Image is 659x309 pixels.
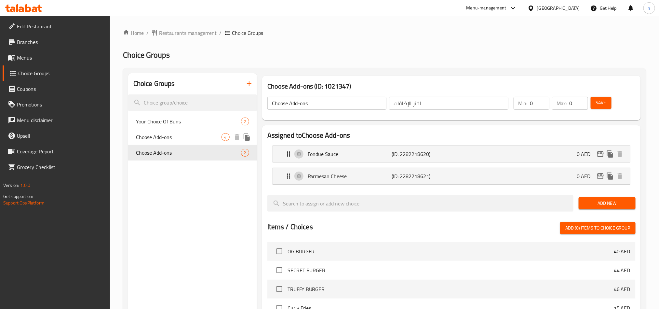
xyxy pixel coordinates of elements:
[267,143,636,165] li: Expand
[17,116,105,124] span: Menu disclaimer
[136,133,222,141] span: Choose Add-ons
[128,94,257,111] input: search
[273,146,630,162] div: Expand
[136,118,241,125] span: Your Choice Of Buns
[241,118,249,125] div: Choices
[605,171,615,181] button: duplicate
[17,101,105,108] span: Promotions
[128,129,257,145] div: Choose Add-ons4deleteduplicate
[17,85,105,93] span: Coupons
[17,163,105,171] span: Grocery Checklist
[392,172,448,180] p: (ID: 2282218621)
[273,282,286,296] span: Select choice
[3,199,45,207] a: Support.OpsPlatform
[128,114,257,129] div: Your Choice Of Buns2
[18,69,105,77] span: Choice Groups
[3,128,110,144] a: Upsell
[232,29,263,37] span: Choice Groups
[648,5,651,12] span: n
[232,132,242,142] button: delete
[596,171,605,181] button: edit
[614,285,630,293] p: 46 AED
[614,266,630,274] p: 44 AED
[577,150,596,158] p: 0 AED
[267,165,636,187] li: Expand
[273,168,630,184] div: Expand
[579,197,636,209] button: Add New
[560,222,636,234] button: Add (0) items to choice group
[518,99,527,107] p: Min:
[3,81,110,97] a: Coupons
[241,119,249,125] span: 2
[288,285,614,293] span: TRUFFY BURGER
[17,147,105,155] span: Coverage Report
[123,29,144,37] a: Home
[17,132,105,140] span: Upsell
[146,29,149,37] li: /
[288,247,614,255] span: OG BURGER
[3,144,110,159] a: Coverage Report
[596,99,606,107] span: Save
[596,149,605,159] button: edit
[267,195,573,212] input: search
[3,159,110,175] a: Grocery Checklist
[3,112,110,128] a: Menu disclaimer
[565,224,630,232] span: Add (0) items to choice group
[392,150,448,158] p: (ID: 2282218620)
[3,34,110,50] a: Branches
[241,149,249,157] div: Choices
[614,247,630,255] p: 40 AED
[288,266,614,274] span: SECRET BURGER
[128,145,257,161] div: Choose Add-ons2
[222,134,229,140] span: 4
[308,172,392,180] p: Parmesan Cheese
[537,5,580,12] div: [GEOGRAPHIC_DATA]
[577,172,596,180] p: 0 AED
[241,150,249,156] span: 2
[605,149,615,159] button: duplicate
[267,222,313,232] h2: Items / Choices
[3,97,110,112] a: Promotions
[222,133,230,141] div: Choices
[123,48,170,62] span: Choice Groups
[591,97,612,109] button: Save
[123,29,646,37] nav: breadcrumb
[159,29,217,37] span: Restaurants management
[133,79,175,89] h2: Choice Groups
[3,65,110,81] a: Choice Groups
[151,29,217,37] a: Restaurants management
[273,263,286,277] span: Select choice
[17,54,105,62] span: Menus
[273,245,286,258] span: Select choice
[3,181,19,190] span: Version:
[466,4,506,12] div: Menu-management
[136,149,241,157] span: Choose Add-ons
[615,149,625,159] button: delete
[242,132,252,142] button: duplicate
[17,38,105,46] span: Branches
[267,81,636,91] h3: Choose Add-ons (ID: 1021347)
[3,50,110,65] a: Menus
[3,19,110,34] a: Edit Restaurant
[557,99,567,107] p: Max:
[17,22,105,30] span: Edit Restaurant
[220,29,222,37] li: /
[3,192,33,201] span: Get support on:
[20,181,30,190] span: 1.0.0
[267,131,636,140] h2: Assigned to Choose Add-ons
[308,150,392,158] p: Fondue Sauce
[615,171,625,181] button: delete
[584,199,630,207] span: Add New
